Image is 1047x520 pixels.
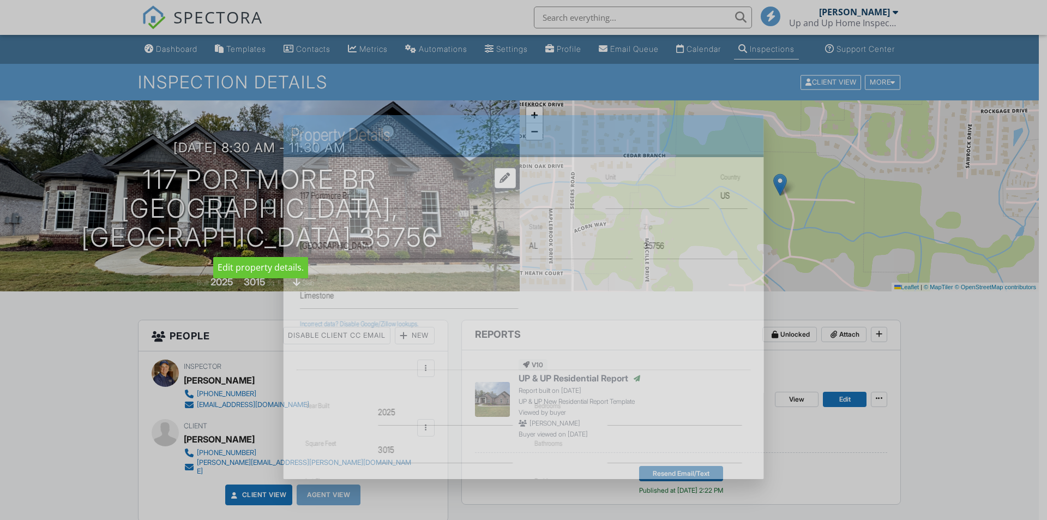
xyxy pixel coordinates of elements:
h2: Property Details [291,124,756,146]
label: State [529,223,543,231]
label: Bathrooms [534,439,562,447]
label: Year Built [305,401,329,409]
label: Zip [643,223,652,231]
label: Square Feet [305,439,336,447]
label: Country [720,173,741,181]
label: Lot Size [305,476,326,485]
label: Unit [605,173,616,181]
label: Bedrooms [534,401,561,409]
label: County [300,273,318,281]
label: City [300,223,310,231]
div: Incorrect data? Disable Google/Zillow lookups. [300,320,748,328]
label: Address [300,173,321,181]
label: Parking [534,476,554,485]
